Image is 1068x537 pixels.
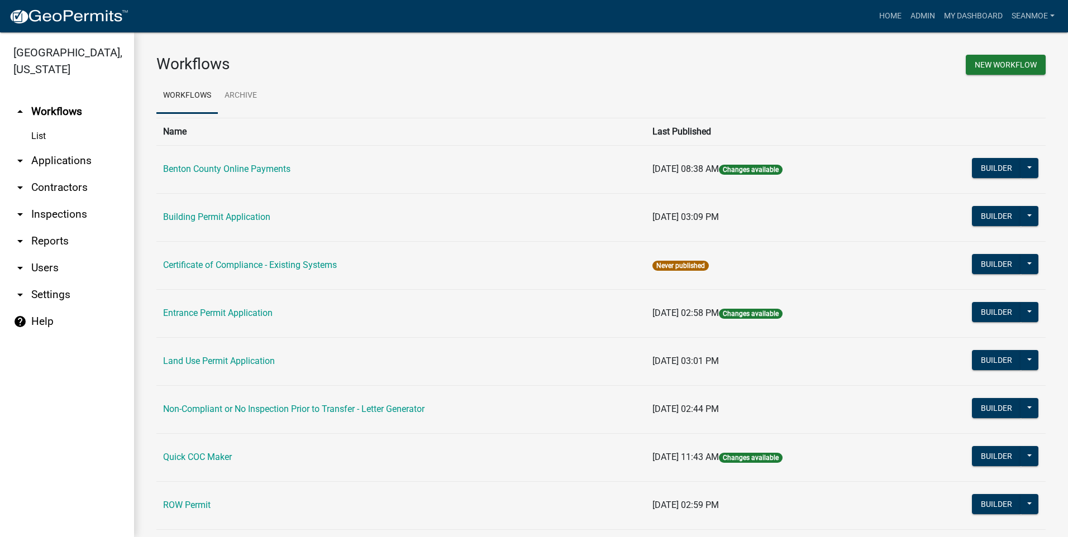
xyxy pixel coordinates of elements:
[875,6,906,27] a: Home
[972,398,1021,418] button: Builder
[163,404,425,414] a: Non-Compliant or No Inspection Prior to Transfer - Letter Generator
[156,55,593,74] h3: Workflows
[156,118,646,145] th: Name
[156,78,218,114] a: Workflows
[13,105,27,118] i: arrow_drop_up
[646,118,902,145] th: Last Published
[13,234,27,248] i: arrow_drop_down
[163,308,273,318] a: Entrance Permit Application
[972,254,1021,274] button: Builder
[719,165,783,175] span: Changes available
[652,404,719,414] span: [DATE] 02:44 PM
[163,500,211,510] a: ROW Permit
[13,261,27,275] i: arrow_drop_down
[13,208,27,221] i: arrow_drop_down
[652,452,719,462] span: [DATE] 11:43 AM
[972,494,1021,514] button: Builder
[218,78,264,114] a: Archive
[652,356,719,366] span: [DATE] 03:01 PM
[163,164,290,174] a: Benton County Online Payments
[13,288,27,301] i: arrow_drop_down
[719,453,783,463] span: Changes available
[719,309,783,319] span: Changes available
[972,446,1021,466] button: Builder
[163,356,275,366] a: Land Use Permit Application
[13,315,27,328] i: help
[906,6,940,27] a: Admin
[652,261,709,271] span: Never published
[652,164,719,174] span: [DATE] 08:38 AM
[652,212,719,222] span: [DATE] 03:09 PM
[13,154,27,167] i: arrow_drop_down
[972,158,1021,178] button: Builder
[652,500,719,510] span: [DATE] 02:59 PM
[652,308,719,318] span: [DATE] 02:58 PM
[972,350,1021,370] button: Builder
[972,302,1021,322] button: Builder
[163,212,270,222] a: Building Permit Application
[940,6,1007,27] a: My Dashboard
[966,55,1046,75] button: New Workflow
[163,260,337,270] a: Certificate of Compliance - Existing Systems
[163,452,232,462] a: Quick COC Maker
[972,206,1021,226] button: Builder
[1007,6,1059,27] a: SeanMoe
[13,181,27,194] i: arrow_drop_down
